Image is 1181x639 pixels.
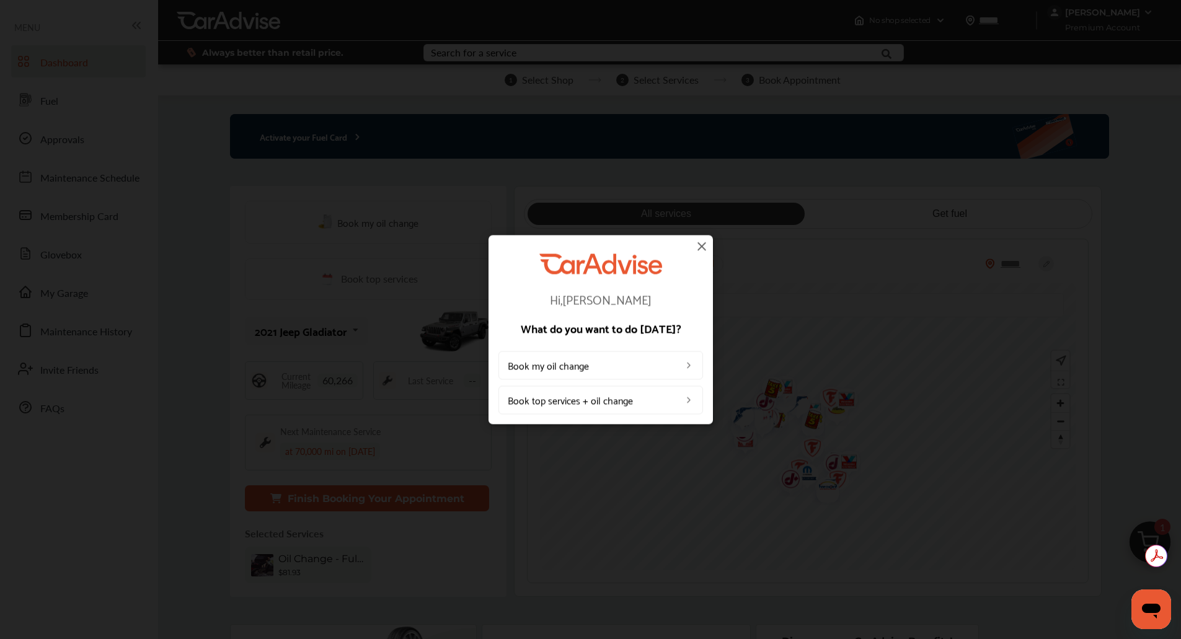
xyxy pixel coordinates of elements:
iframe: Button to launch messaging window [1131,589,1171,629]
a: Book top services + oil change [498,386,703,414]
img: left_arrow_icon.0f472efe.svg [684,395,694,405]
img: close-icon.a004319c.svg [694,239,709,253]
img: CarAdvise Logo [539,253,662,274]
p: What do you want to do [DATE]? [498,322,703,333]
p: Hi, [PERSON_NAME] [498,293,703,305]
a: Book my oil change [498,351,703,379]
img: left_arrow_icon.0f472efe.svg [684,360,694,370]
